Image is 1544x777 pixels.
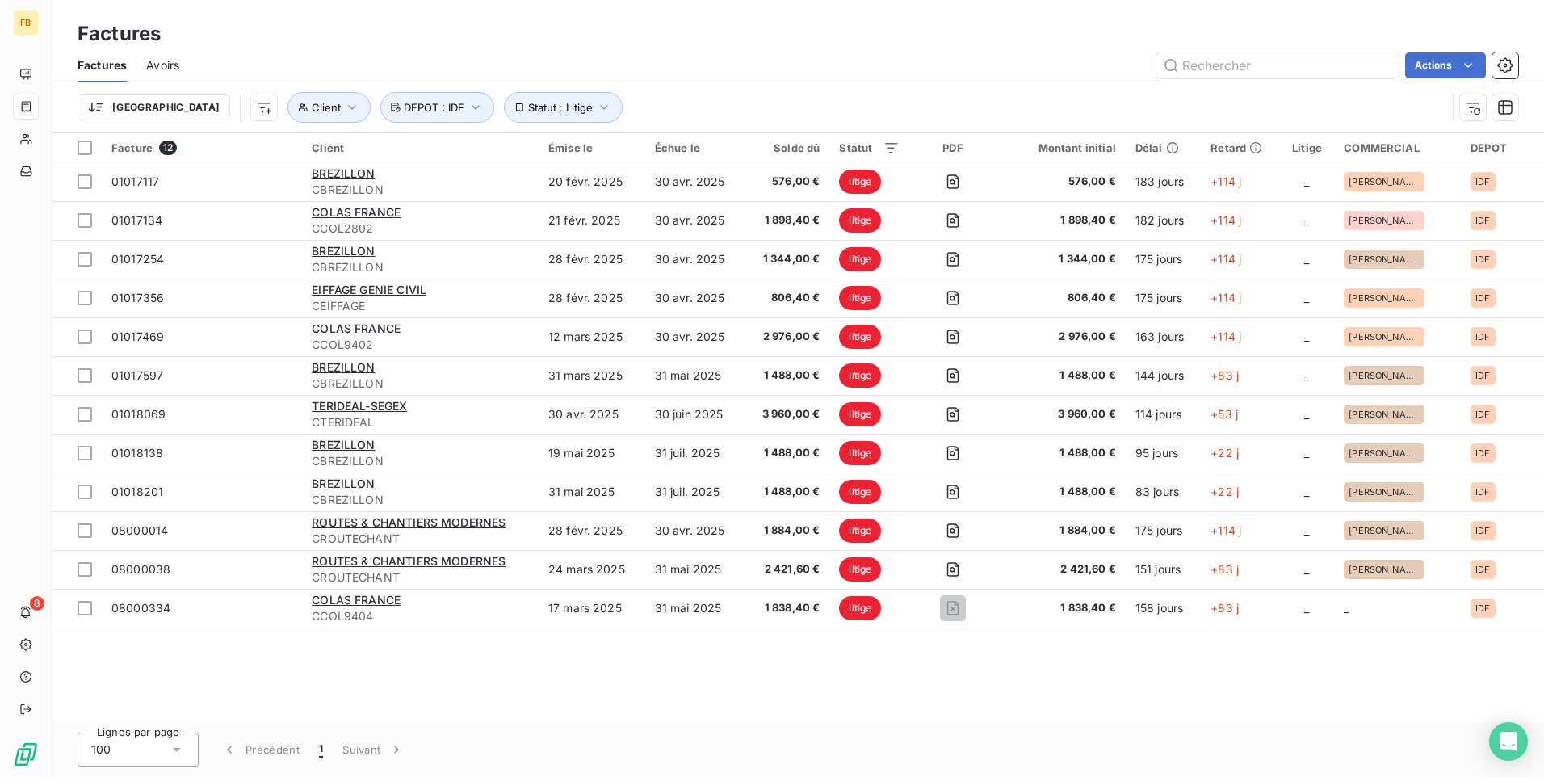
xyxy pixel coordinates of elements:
span: Avoirs [146,57,179,73]
span: 576,00 € [1006,174,1116,190]
div: Échue le [655,141,735,154]
span: _ [1304,252,1309,266]
span: ROUTES & CHANTIERS MODERNES [312,515,506,529]
span: CBREZILLON [312,376,529,392]
td: 19 mai 2025 [539,434,645,472]
span: _ [1304,368,1309,382]
span: _ [1304,446,1309,460]
span: 1 488,00 € [754,445,820,461]
td: 175 jours [1126,511,1202,550]
span: IDF [1475,216,1490,225]
td: 31 mai 2025 [539,472,645,511]
div: Statut [839,141,900,154]
button: Statut : Litige [504,92,623,123]
span: IDF [1475,409,1490,419]
span: 01018201 [111,485,163,498]
span: litige [839,170,881,194]
div: Retard [1210,141,1269,154]
span: 12 [159,141,177,155]
span: 08000038 [111,562,170,576]
span: 01018069 [111,407,166,421]
td: 182 jours [1126,201,1202,240]
span: IDF [1475,293,1490,303]
div: DEPOT [1471,141,1534,154]
td: 31 mai 2025 [645,356,745,395]
span: +22 j [1210,485,1239,498]
td: 28 févr. 2025 [539,240,645,279]
span: IDF [1475,565,1490,574]
div: Client [312,141,529,154]
span: +53 j [1210,407,1238,421]
span: [PERSON_NAME] [1349,177,1420,187]
td: 30 avr. 2025 [645,240,745,279]
span: 1 898,40 € [754,212,820,229]
span: CBREZILLON [312,259,529,275]
td: 30 avr. 2025 [645,511,745,550]
span: [PERSON_NAME] [1349,526,1420,535]
span: EIFFAGE GENIE CIVIL [312,283,426,296]
td: 31 juil. 2025 [645,434,745,472]
span: 2 421,60 € [754,561,820,577]
span: BREZILLON [312,360,375,374]
div: Litige [1290,141,1325,154]
span: 1 488,00 € [754,367,820,384]
span: 806,40 € [754,290,820,306]
button: DEPOT : IDF [380,92,494,123]
button: [GEOGRAPHIC_DATA] [78,94,230,120]
td: 151 jours [1126,550,1202,589]
span: _ [1304,291,1309,304]
td: 30 avr. 2025 [539,395,645,434]
td: 30 avr. 2025 [645,162,745,201]
span: 2 976,00 € [754,329,820,345]
button: Suivant [333,733,414,766]
span: IDF [1475,332,1490,342]
td: 28 févr. 2025 [539,511,645,550]
span: [PERSON_NAME] [1349,371,1420,380]
span: IDF [1475,371,1490,380]
span: BREZILLON [312,166,375,180]
span: 1 884,00 € [1006,523,1116,539]
span: 1 898,40 € [1006,212,1116,229]
span: CROUTECHANT [312,569,529,586]
div: Open Intercom Messenger [1489,722,1528,761]
span: 2 976,00 € [1006,329,1116,345]
span: [PERSON_NAME] [1349,254,1420,264]
span: _ [1304,485,1309,498]
div: Émise le [548,141,636,154]
span: COLAS FRANCE [312,321,401,335]
span: [PERSON_NAME] [1349,293,1420,303]
span: litige [839,596,881,620]
span: _ [1304,213,1309,227]
td: 30 avr. 2025 [645,317,745,356]
span: 1 488,00 € [1006,484,1116,500]
span: litige [839,247,881,271]
span: IDF [1475,448,1490,458]
span: _ [1304,562,1309,576]
span: BREZILLON [312,477,375,490]
td: 17 mars 2025 [539,589,645,628]
td: 31 mai 2025 [645,550,745,589]
td: 183 jours [1126,162,1202,201]
td: 12 mars 2025 [539,317,645,356]
span: [PERSON_NAME] [1349,565,1420,574]
span: 8 [30,596,44,611]
td: 30 avr. 2025 [645,201,745,240]
span: _ [1304,407,1309,421]
span: [PERSON_NAME] [1349,216,1420,225]
span: 01017469 [111,330,164,343]
span: litige [839,441,881,465]
td: 30 avr. 2025 [645,279,745,317]
td: 158 jours [1126,589,1202,628]
span: 1 488,00 € [754,484,820,500]
span: CBREZILLON [312,492,529,508]
span: 01017134 [111,213,162,227]
button: Précédent [212,733,309,766]
div: Délai [1135,141,1192,154]
span: 1 344,00 € [754,251,820,267]
span: _ [1304,330,1309,343]
div: COMMERCIAL [1344,141,1451,154]
span: 1 488,00 € [1006,367,1116,384]
span: +83 j [1210,601,1239,615]
span: CCOL2802 [312,220,529,237]
span: Client [312,101,341,114]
